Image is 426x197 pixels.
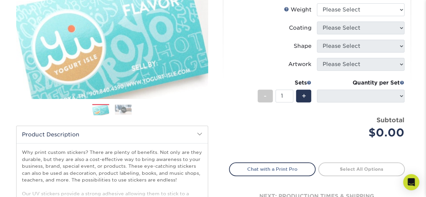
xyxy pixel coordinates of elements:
a: Select All Options [318,162,405,176]
img: Stickers 02 [115,104,132,115]
span: + [301,91,306,101]
img: Stickers 01 [92,104,109,116]
a: Chat with a Print Pro [229,162,316,176]
div: Coating [289,24,312,32]
div: $0.00 [322,125,404,141]
div: Shape [294,42,312,50]
span: - [264,91,267,101]
div: Weight [284,6,312,14]
strong: Subtotal [376,116,404,124]
iframe: Google Customer Reviews [2,176,57,195]
div: Sets [258,79,312,87]
div: Artwork [288,60,312,68]
h2: Product Description [17,126,208,143]
div: Open Intercom Messenger [403,174,419,190]
div: Quantity per Set [317,79,404,87]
